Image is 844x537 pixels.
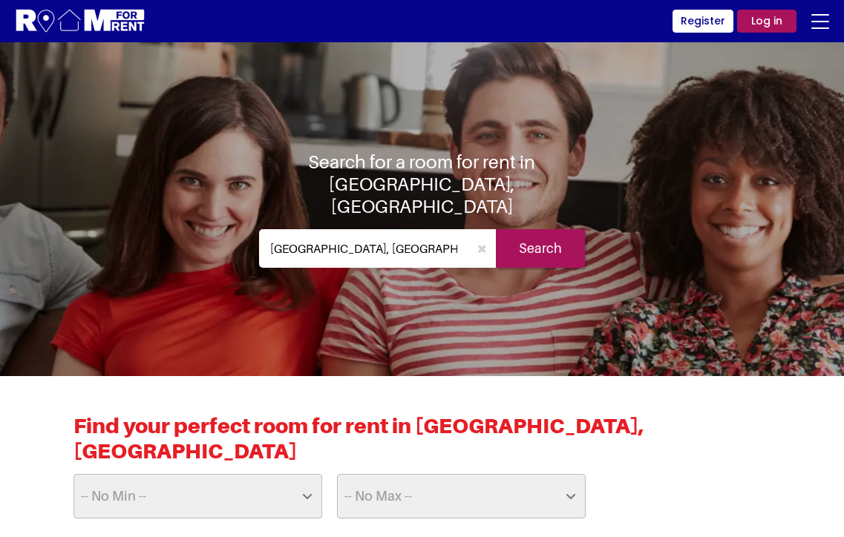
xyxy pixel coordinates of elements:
img: Logo for Room for Rent, featuring a welcoming design with a house icon and modern typography [15,7,146,35]
h1: Search for a room for rent in [GEOGRAPHIC_DATA], [GEOGRAPHIC_DATA] [259,151,586,217]
a: Register [673,10,733,33]
input: Where do you want to live. Search by town or postcode [259,229,469,268]
a: Log in [737,10,796,33]
h2: Find your perfect room for rent in [GEOGRAPHIC_DATA], [GEOGRAPHIC_DATA] [73,413,771,474]
input: Search [496,229,585,268]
